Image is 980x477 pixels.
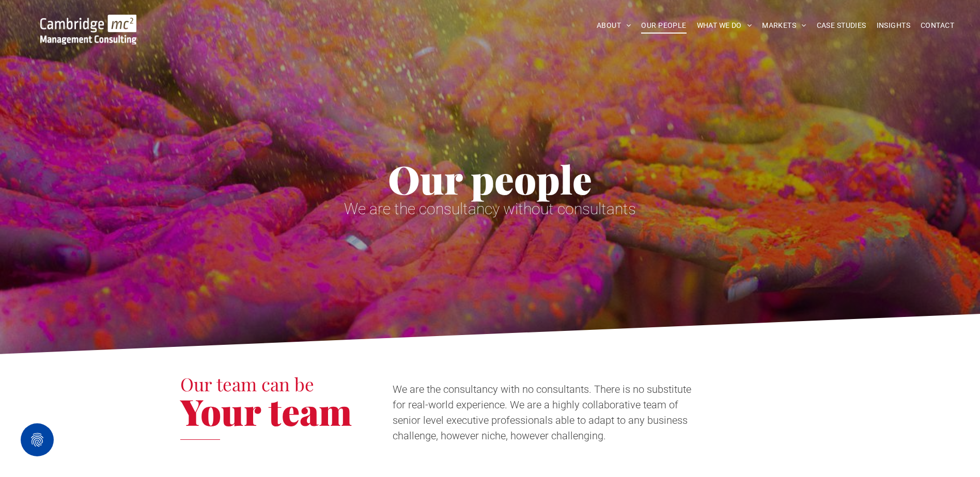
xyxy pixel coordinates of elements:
[592,18,636,34] a: ABOUT
[636,18,691,34] a: OUR PEOPLE
[40,14,136,44] img: Go to Homepage
[812,18,872,34] a: CASE STUDIES
[40,16,136,27] a: Your Business Transformed | Cambridge Management Consulting
[388,153,592,204] span: Our people
[872,18,915,34] a: INSIGHTS
[915,18,959,34] a: CONTACT
[180,372,314,396] span: Our team can be
[757,18,811,34] a: MARKETS
[344,200,636,218] span: We are the consultancy without consultants
[393,383,691,442] span: We are the consultancy with no consultants. There is no substitute for real-world experience. We ...
[180,387,352,435] span: Your team
[692,18,757,34] a: WHAT WE DO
